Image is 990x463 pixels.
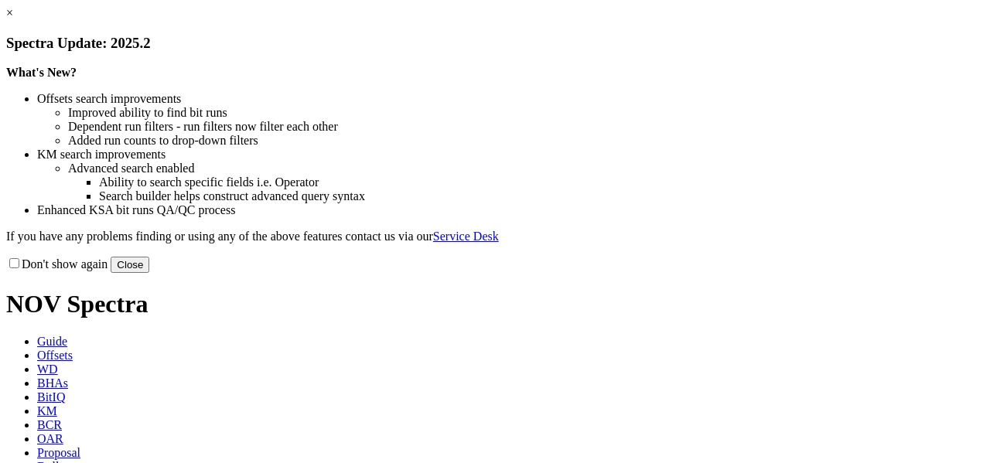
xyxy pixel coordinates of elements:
li: Dependent run filters - run filters now filter each other [68,120,984,134]
span: BHAs [37,376,68,390]
span: Offsets [37,349,73,362]
h3: Spectra Update: 2025.2 [6,35,984,52]
span: BitIQ [37,390,65,403]
span: OAR [37,432,63,445]
li: Offsets search improvements [37,92,984,106]
li: Ability to search specific fields i.e. Operator [99,175,984,189]
li: Improved ability to find bit runs [68,106,984,120]
h1: NOV Spectra [6,290,984,318]
li: Enhanced KSA bit runs QA/QC process [37,203,984,217]
li: KM search improvements [37,148,984,162]
span: Proposal [37,446,80,459]
label: Don't show again [6,257,108,271]
span: KM [37,404,57,417]
a: Service Desk [433,230,499,243]
span: Guide [37,335,67,348]
li: Added run counts to drop-down filters [68,134,984,148]
a: × [6,6,13,19]
span: WD [37,363,58,376]
strong: What's New? [6,66,77,79]
li: Advanced search enabled [68,162,984,175]
li: Search builder helps construct advanced query syntax [99,189,984,203]
span: BCR [37,418,62,431]
p: If you have any problems finding or using any of the above features contact us via our [6,230,984,243]
input: Don't show again [9,258,19,268]
button: Close [111,257,149,273]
